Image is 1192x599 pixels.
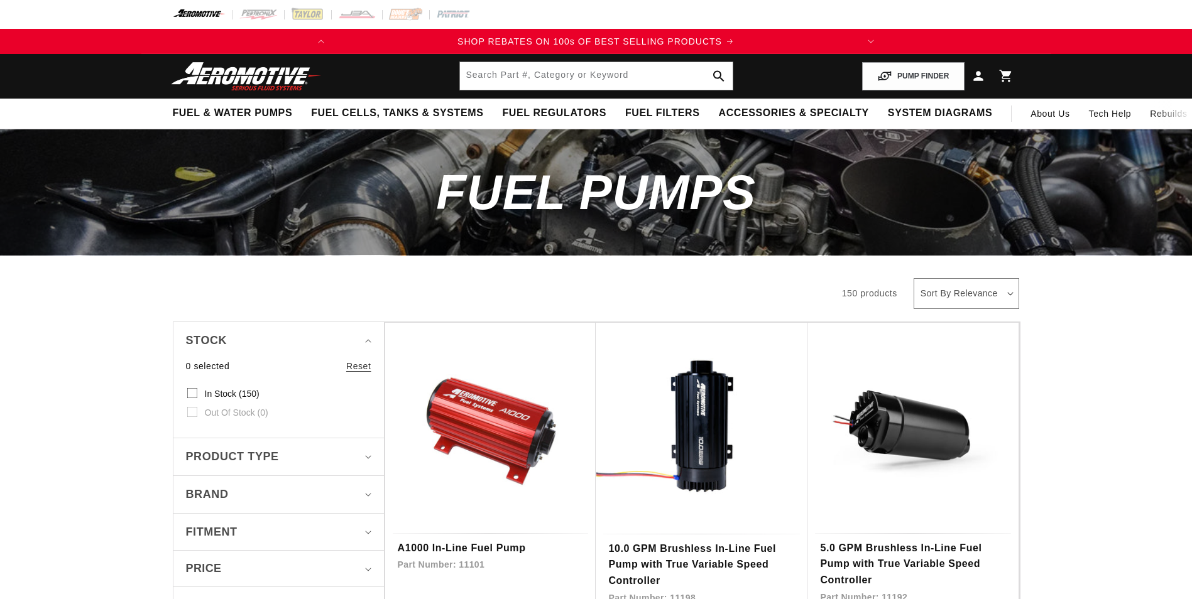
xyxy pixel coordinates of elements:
[820,540,1006,588] a: 5.0 GPM Brushless In-Line Fuel Pump with True Variable Speed Controller
[186,476,371,513] summary: Brand (0 selected)
[502,107,606,120] span: Fuel Regulators
[878,99,1002,128] summary: System Diagrams
[309,29,334,54] button: Translation missing: en.sections.announcements.previous_announcement
[334,35,858,48] a: SHOP REBATES ON 100s OF BEST SELLING PRODUCTS
[334,35,858,48] div: Announcement
[186,551,371,586] summary: Price
[888,107,992,120] span: System Diagrams
[1080,99,1141,129] summary: Tech Help
[616,99,709,128] summary: Fuel Filters
[608,541,795,589] a: 10.0 GPM Brushless In-Line Fuel Pump with True Variable Speed Controller
[1089,107,1132,121] span: Tech Help
[858,29,883,54] button: Translation missing: en.sections.announcements.next_announcement
[311,107,483,120] span: Fuel Cells, Tanks & Systems
[141,29,1051,54] slideshow-component: Translation missing: en.sections.announcements.announcement_bar
[346,359,371,373] a: Reset
[460,62,733,90] input: Search by Part Number, Category or Keyword
[186,438,371,475] summary: Product type (0 selected)
[1031,109,1069,119] span: About Us
[186,485,229,504] span: Brand
[186,560,222,577] span: Price
[719,107,869,120] span: Accessories & Specialty
[302,99,493,128] summary: Fuel Cells, Tanks & Systems
[625,107,700,120] span: Fuel Filters
[186,359,230,373] span: 0 selected
[186,514,371,551] summary: Fitment (0 selected)
[168,62,325,91] img: Aeromotive
[205,407,268,418] span: Out of stock (0)
[457,36,722,46] span: SHOP REBATES ON 100s OF BEST SELLING PRODUCTS
[842,288,897,298] span: 150 products
[1150,107,1187,121] span: Rebuilds
[493,99,615,128] summary: Fuel Regulators
[436,165,756,220] span: Fuel Pumps
[205,388,260,399] span: In stock (150)
[186,448,279,466] span: Product type
[1021,99,1079,129] a: About Us
[862,62,964,90] button: PUMP FINDER
[186,322,371,359] summary: Stock (0 selected)
[163,99,302,128] summary: Fuel & Water Pumps
[705,62,733,90] button: search button
[186,332,227,350] span: Stock
[709,99,878,128] summary: Accessories & Specialty
[173,107,293,120] span: Fuel & Water Pumps
[398,540,584,556] a: A1000 In-Line Fuel Pump
[186,523,238,541] span: Fitment
[334,35,858,48] div: 1 of 2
